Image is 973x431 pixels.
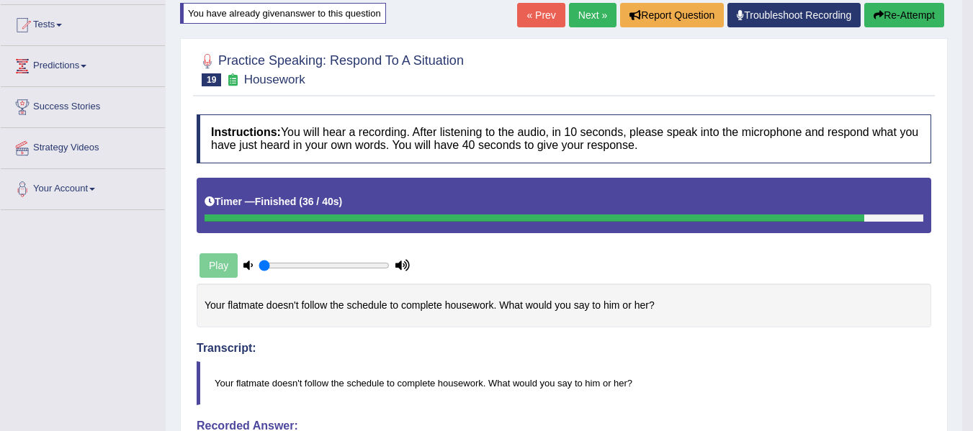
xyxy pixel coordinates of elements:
div: You have already given answer to this question [180,3,386,24]
b: 36 / 40s [302,196,339,207]
h5: Timer — [205,196,342,207]
div: Your flatmate doesn't follow the schedule to complete housework. What would you say to him or her? [197,283,931,327]
a: Strategy Videos [1,128,165,164]
button: Re-Attempt [864,3,944,27]
a: Success Stories [1,87,165,123]
a: Your Account [1,169,165,205]
b: ( [299,196,302,207]
button: Report Question [620,3,724,27]
b: Instructions: [211,126,281,138]
span: 19 [202,73,221,86]
a: « Prev [517,3,565,27]
h4: You will hear a recording. After listening to the audio, in 10 seconds, please speak into the mic... [197,114,931,163]
a: Next » [569,3,616,27]
a: Tests [1,5,165,41]
b: ) [339,196,343,207]
a: Predictions [1,46,165,82]
b: Finished [255,196,297,207]
a: Troubleshoot Recording [727,3,861,27]
small: Exam occurring question [225,73,240,87]
small: Housework [244,73,305,86]
h2: Practice Speaking: Respond To A Situation [197,50,464,86]
blockquote: Your flatmate doesn't follow the schedule to complete housework. What would you say to him or her? [197,361,931,405]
